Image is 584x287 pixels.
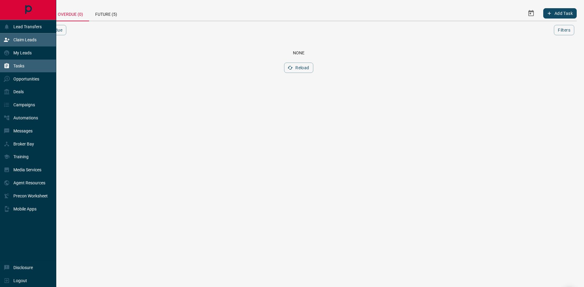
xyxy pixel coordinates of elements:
[28,50,569,55] div: None
[89,6,123,21] div: Future (5)
[524,6,538,21] button: Select Date Range
[543,8,577,19] button: Add Task
[554,25,574,35] button: Filters
[284,63,313,73] button: Reload
[52,6,89,21] div: Overdue (0)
